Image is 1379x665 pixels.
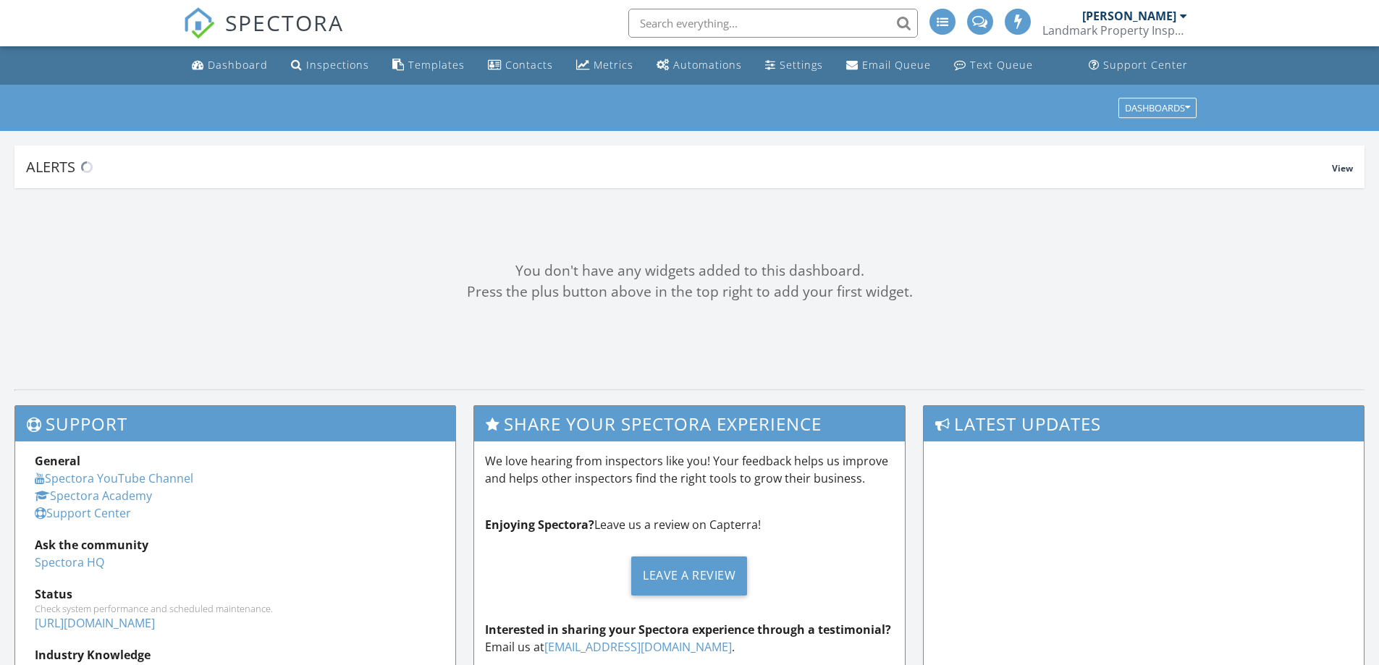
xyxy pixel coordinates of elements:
h3: Share Your Spectora Experience [474,406,906,441]
div: Settings [780,58,823,72]
p: We love hearing from inspectors like you! Your feedback helps us improve and helps other inspecto... [485,452,895,487]
div: Inspections [306,58,369,72]
div: Dashboards [1125,103,1190,113]
h3: Support [15,406,455,441]
div: Email Queue [862,58,931,72]
span: SPECTORA [225,7,344,38]
p: Email us at . [485,621,895,656]
a: Email Queue [840,52,937,79]
div: Status [35,585,436,603]
a: Spectora YouTube Channel [35,470,193,486]
a: Templates [387,52,471,79]
div: Templates [408,58,465,72]
a: Dashboard [186,52,274,79]
div: Support Center [1103,58,1188,72]
div: Press the plus button above in the top right to add your first widget. [14,281,1365,302]
a: Automations (Advanced) [651,52,748,79]
div: Leave a Review [631,556,747,596]
div: Automations [673,58,742,72]
a: [EMAIL_ADDRESS][DOMAIN_NAME] [544,639,732,655]
div: You don't have any widgets added to this dashboard. [14,261,1365,281]
h3: Latest Updates [924,406,1364,441]
img: The Best Home Inspection Software - Spectora [183,7,215,39]
a: Support Center [35,505,131,521]
strong: General [35,453,80,469]
a: Settings [759,52,829,79]
div: [PERSON_NAME] [1082,9,1176,23]
div: Ask the community [35,536,436,554]
span: View [1332,162,1353,174]
div: Landmark Property Inspections [1042,23,1187,38]
a: SPECTORA [183,20,344,50]
a: Support Center [1083,52,1194,79]
div: Alerts [26,157,1332,177]
div: Check system performance and scheduled maintenance. [35,603,436,614]
div: Metrics [594,58,633,72]
input: Search everything... [628,9,918,38]
div: Contacts [505,58,553,72]
a: Contacts [482,52,559,79]
a: Inspections [285,52,375,79]
p: Leave us a review on Capterra! [485,516,895,533]
a: Metrics [570,52,639,79]
a: Leave a Review [485,545,895,606]
a: [URL][DOMAIN_NAME] [35,615,155,631]
a: Text Queue [948,52,1039,79]
a: Spectora Academy [35,488,152,504]
strong: Enjoying Spectora? [485,517,594,533]
a: Spectora HQ [35,554,104,570]
strong: Interested in sharing your Spectora experience through a testimonial? [485,622,891,638]
button: Dashboards [1118,98,1197,118]
div: Text Queue [970,58,1033,72]
div: Industry Knowledge [35,646,436,664]
div: Dashboard [208,58,268,72]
